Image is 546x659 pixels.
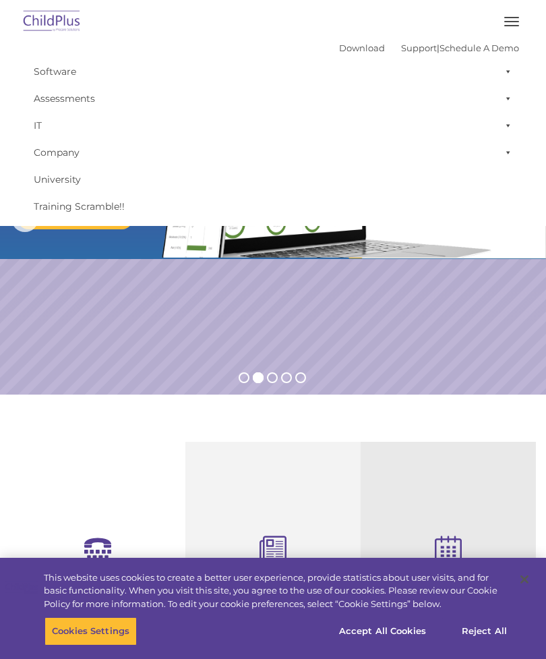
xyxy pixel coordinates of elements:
font: | [339,42,519,53]
button: Accept All Cookies [332,617,433,646]
a: Training Scramble!! [27,193,519,220]
a: Schedule A Demo [439,42,519,53]
button: Cookies Settings [44,617,137,646]
a: Company [27,139,519,166]
a: Download [339,42,385,53]
a: Software [27,58,519,85]
a: Assessments [27,85,519,112]
a: Support [401,42,437,53]
img: ChildPlus by Procare Solutions [20,6,84,38]
a: University [27,166,519,193]
a: IT [27,112,519,139]
div: This website uses cookies to create a better user experience, provide statistics about user visit... [44,571,508,611]
button: Close [510,565,539,594]
button: Reject All [442,617,526,646]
